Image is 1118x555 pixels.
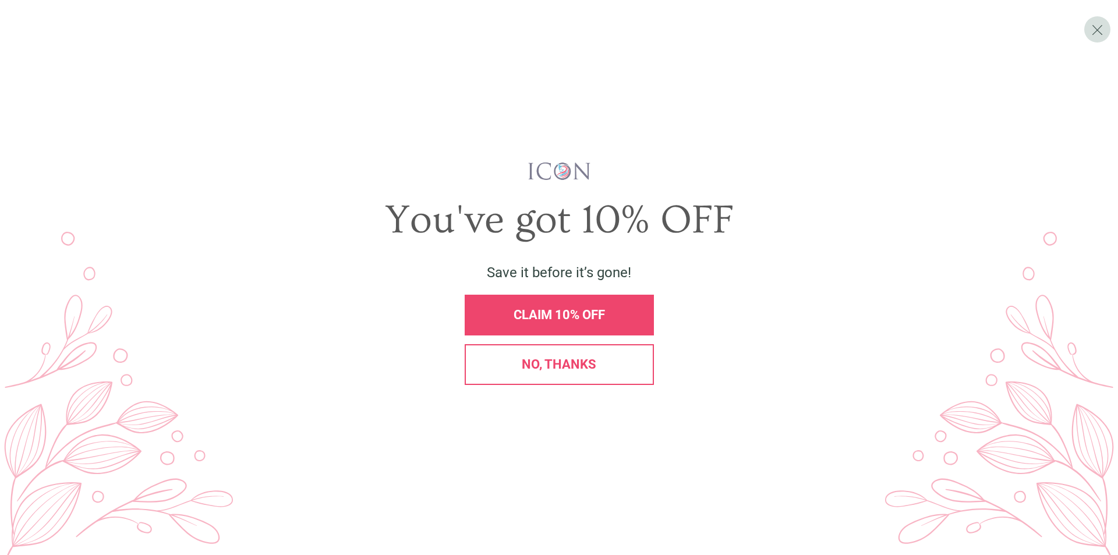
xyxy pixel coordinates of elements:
span: X [1091,21,1103,38]
span: No, thanks [522,357,596,372]
img: iconwallstickersl_1754656298800.png [526,161,592,181]
span: Save it before it’s gone! [487,264,631,281]
span: You've got 10% OFF [385,197,734,243]
span: CLAIM 10% OFF [514,307,605,322]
